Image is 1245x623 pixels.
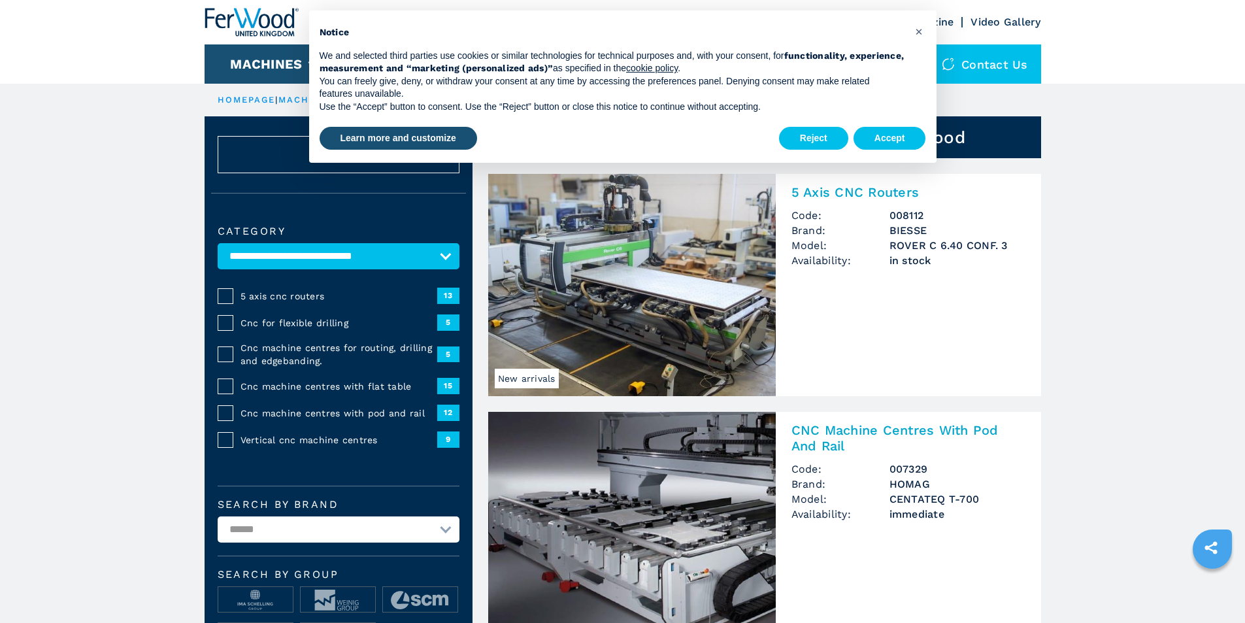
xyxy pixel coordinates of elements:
label: Search by brand [218,499,459,510]
h2: Notice [320,26,905,39]
h3: 008112 [889,208,1025,223]
label: Category [218,226,459,237]
button: Accept [854,127,926,150]
span: 15 [437,378,459,394]
img: image [218,587,293,613]
p: Use the “Accept” button to consent. Use the “Reject” button or close this notice to continue with... [320,101,905,114]
h3: HOMAG [889,477,1025,492]
button: Reject [779,127,848,150]
span: | [275,95,278,105]
p: You can freely give, deny, or withdraw your consent at any time by accessing the preferences pane... [320,75,905,101]
a: sharethis [1195,531,1227,564]
span: 5 [437,346,459,362]
img: Contact us [942,58,955,71]
span: 9 [437,431,459,447]
span: 13 [437,288,459,303]
h3: 007329 [889,462,1025,477]
a: machines [278,95,335,105]
a: cookie policy [626,63,678,73]
span: Cnc machine centres for routing, drilling and edgebanding. [241,341,437,367]
button: ResetCancel [218,136,459,173]
img: 5 Axis CNC Routers BIESSE ROVER C 6.40 CONF. 3 [488,174,776,396]
button: Learn more and customize [320,127,477,150]
iframe: Chat [1189,564,1235,613]
span: Code: [791,208,889,223]
img: Ferwood [205,8,299,37]
span: 5 [437,314,459,330]
span: Code: [791,462,889,477]
span: Brand: [791,223,889,238]
a: 5 Axis CNC Routers BIESSE ROVER C 6.40 CONF. 3New arrivals5 Axis CNC RoutersCode:008112Brand:BIES... [488,174,1041,396]
h3: BIESSE [889,223,1025,238]
a: Video Gallery [971,16,1040,28]
span: immediate [889,507,1025,522]
h2: CNC Machine Centres With Pod And Rail [791,422,1025,454]
span: Availability: [791,253,889,268]
span: Cnc machine centres with flat table [241,380,437,393]
span: Availability: [791,507,889,522]
span: Cnc machine centres with pod and rail [241,407,437,420]
a: HOMEPAGE [218,95,276,105]
span: 12 [437,405,459,420]
span: Vertical cnc machine centres [241,433,437,446]
span: 5 axis cnc routers [241,290,437,303]
span: Cnc for flexible drilling [241,316,437,329]
button: Close this notice [909,21,930,42]
h3: ROVER C 6.40 CONF. 3 [889,238,1025,253]
p: We and selected third parties use cookies or similar technologies for technical purposes and, wit... [320,50,905,75]
img: image [301,587,375,613]
button: Machines [230,56,302,72]
h2: 5 Axis CNC Routers [791,184,1025,200]
span: Brand: [791,477,889,492]
div: Contact us [929,44,1041,84]
h3: CENTATEQ T-700 [889,492,1025,507]
strong: functionality, experience, measurement and “marketing (personalized ads)” [320,50,905,74]
span: Model: [791,238,889,253]
span: × [915,24,923,39]
span: Search by group [218,569,459,580]
span: Model: [791,492,889,507]
img: image [383,587,457,613]
span: in stock [889,253,1025,268]
span: New arrivals [495,369,559,388]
